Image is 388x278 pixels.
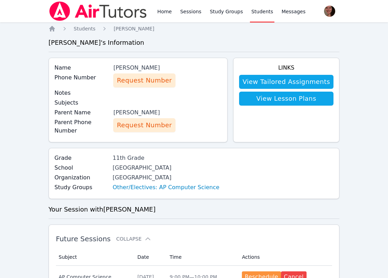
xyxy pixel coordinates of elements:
[55,99,109,107] label: Subjects
[49,1,148,21] img: Air Tutors
[117,76,172,85] span: Request Number
[55,108,109,117] label: Parent Name
[55,173,109,182] label: Organization
[239,64,333,72] h4: Links
[74,25,95,32] a: Students
[55,154,109,162] label: Grade
[117,120,172,130] span: Request Number
[49,38,340,48] h3: [PERSON_NAME] 's Information
[55,164,109,172] label: School
[239,92,333,106] a: View Lesson Plans
[49,205,340,214] h3: Your Session with [PERSON_NAME]
[113,118,175,132] button: Request Number
[281,8,306,15] span: Messages
[116,235,151,242] button: Collapse
[114,26,154,31] span: [PERSON_NAME]
[56,235,111,243] span: Future Sessions
[74,26,95,31] span: Students
[113,183,219,192] a: Other/Electives: AP Computer Science
[55,183,109,192] label: Study Groups
[55,118,109,135] label: Parent Phone Number
[133,249,165,266] th: Date
[113,73,175,87] button: Request Number
[114,25,154,32] a: [PERSON_NAME]
[113,164,219,172] div: [GEOGRAPHIC_DATA]
[113,64,221,72] div: [PERSON_NAME]
[113,154,219,162] div: 11th Grade
[113,173,219,182] div: [GEOGRAPHIC_DATA]
[55,64,109,72] label: Name
[49,25,340,32] nav: Breadcrumb
[239,75,333,89] a: View Tailored Assignments
[165,249,238,266] th: Time
[56,249,133,266] th: Subject
[55,89,109,97] label: Notes
[113,108,221,117] div: [PERSON_NAME]
[238,249,332,266] th: Actions
[55,73,109,82] label: Phone Number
